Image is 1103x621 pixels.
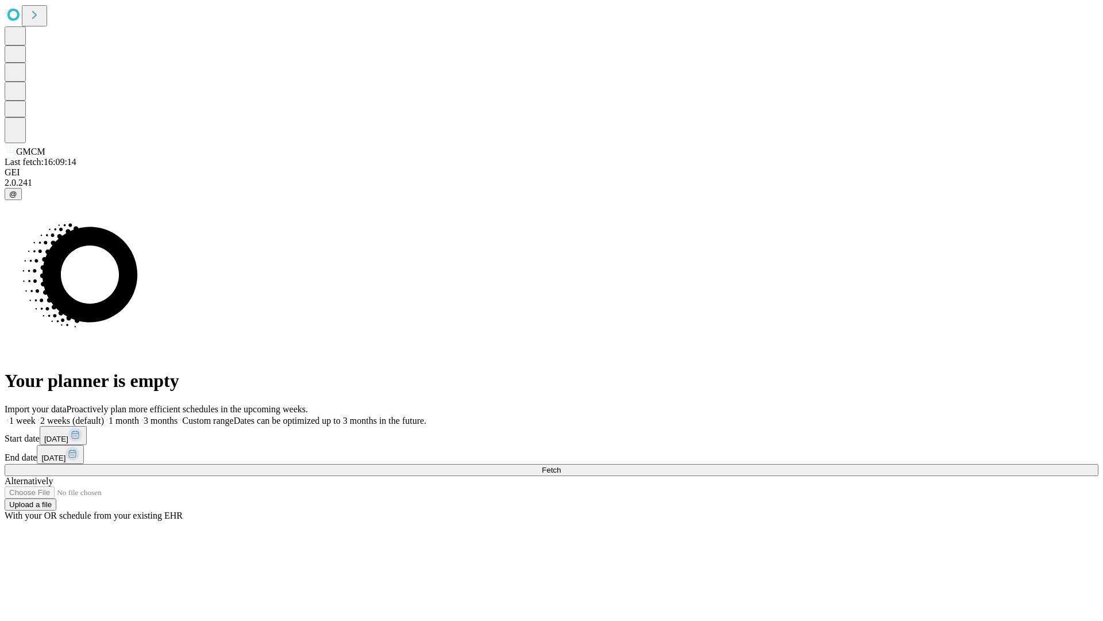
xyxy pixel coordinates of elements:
[5,445,1098,464] div: End date
[182,416,233,425] span: Custom range
[5,464,1098,476] button: Fetch
[5,499,56,511] button: Upload a file
[5,167,1098,178] div: GEI
[5,370,1098,392] h1: Your planner is empty
[67,404,308,414] span: Proactively plan more efficient schedules in the upcoming weeks.
[5,188,22,200] button: @
[9,190,17,198] span: @
[40,416,104,425] span: 2 weeks (default)
[5,511,183,520] span: With your OR schedule from your existing EHR
[5,404,67,414] span: Import your data
[234,416,426,425] span: Dates can be optimized up to 3 months in the future.
[5,157,76,167] span: Last fetch: 16:09:14
[9,416,36,425] span: 1 week
[44,435,68,443] span: [DATE]
[37,445,84,464] button: [DATE]
[5,476,53,486] span: Alternatively
[144,416,178,425] span: 3 months
[5,178,1098,188] div: 2.0.241
[5,426,1098,445] div: Start date
[542,466,561,474] span: Fetch
[16,147,45,156] span: GMCM
[109,416,139,425] span: 1 month
[41,454,65,462] span: [DATE]
[40,426,87,445] button: [DATE]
